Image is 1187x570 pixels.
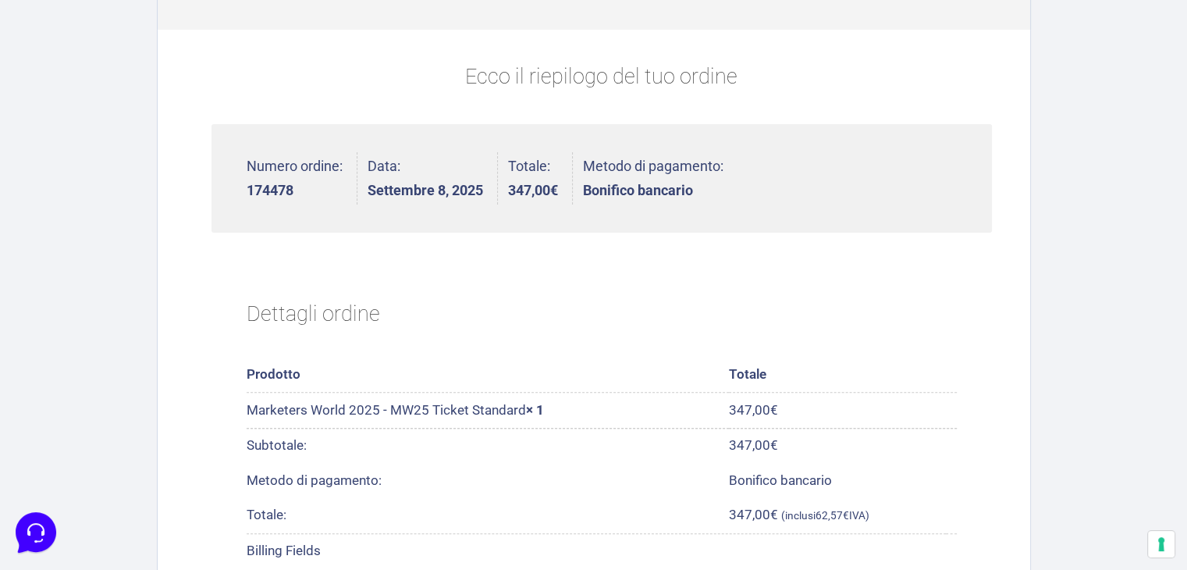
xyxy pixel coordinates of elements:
th: Prodotto [247,358,729,393]
span: € [770,437,778,453]
th: Billing Fields [247,534,957,569]
h2: Dettagli ordine [247,282,957,347]
small: (inclusi IVA) [781,509,869,522]
strong: Settembre 8, 2025 [368,183,483,198]
button: Home [12,426,108,462]
p: Home [47,448,73,462]
th: Totale [729,358,957,393]
h2: Hello from Marketers 👋 [12,12,262,62]
td: Marketers World 2025 - MW25 Ticket Standard [247,393,729,428]
li: Numero ordine: [247,152,357,205]
button: Start a Conversation [25,156,287,187]
span: € [770,507,778,522]
th: Metodo di pagamento: [247,463,729,497]
th: Subtotale: [247,428,729,463]
span: Your Conversations [25,87,126,100]
p: Help [242,448,262,462]
p: Messages [134,448,179,462]
img: dark [25,112,56,144]
span: Start a Conversation [112,166,219,178]
iframe: Customerly Messenger Launcher [12,509,59,556]
span: 347,00 [729,507,778,522]
li: Metodo di pagamento: [583,152,723,205]
input: Search for an Article... [35,252,255,268]
th: Totale: [247,498,729,533]
strong: 174478 [247,183,343,198]
button: Messages [108,426,204,462]
td: Bonifico bancario [729,463,957,497]
span: € [550,182,558,198]
span: € [843,509,849,522]
span: € [770,402,778,418]
button: Help [204,426,300,462]
strong: × 1 [526,402,544,418]
p: Ecco il riepilogo del tuo ordine [211,61,992,93]
li: Data: [368,152,498,205]
bdi: 347,00 [729,402,778,418]
button: Le tue preferenze relative al consenso per le tecnologie di tracciamento [1148,531,1175,558]
a: Open Help Center [194,219,287,231]
img: dark [75,112,106,144]
span: 347,00 [729,437,778,453]
span: 62,57 [816,509,849,522]
li: Totale: [508,152,573,205]
img: dark [50,112,81,144]
strong: Bonifico bancario [583,183,723,198]
bdi: 347,00 [508,182,558,198]
span: Find an Answer [25,219,106,231]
